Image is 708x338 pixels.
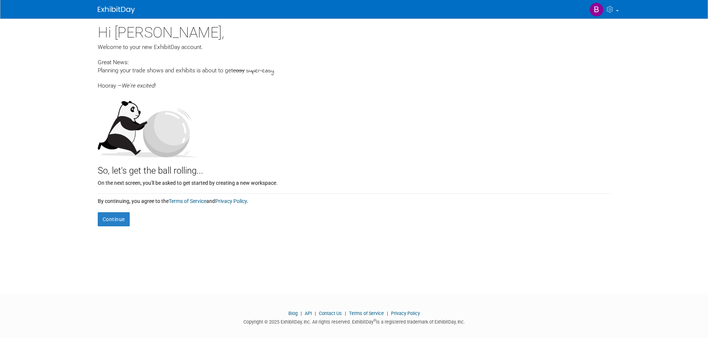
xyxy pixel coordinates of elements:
[246,67,274,75] span: super-easy
[98,212,130,226] button: Continue
[385,311,390,316] span: |
[98,58,611,66] div: Great News:
[98,177,611,187] div: On the next screen, you'll be asked to get started by creating a new workspace.
[122,82,156,89] span: We're excited!
[98,194,611,205] div: By continuing, you agree to the and .
[299,311,304,316] span: |
[349,311,384,316] a: Terms of Service
[589,3,604,17] img: brent friesen
[215,198,247,204] a: Privacy Policy
[374,318,376,322] sup: ®
[288,311,298,316] a: Blog
[98,75,611,90] div: Hooray —
[391,311,420,316] a: Privacy Policy
[313,311,318,316] span: |
[169,198,206,204] a: Terms of Service
[98,19,611,43] div: Hi [PERSON_NAME],
[305,311,312,316] a: API
[319,311,342,316] a: Contact Us
[98,6,135,14] img: ExhibitDay
[98,93,198,157] img: Let's get the ball rolling
[98,157,611,177] div: So, let's get the ball rolling...
[98,66,611,75] div: Planning your trade shows and exhibits is about to get .
[98,43,611,51] div: Welcome to your new ExhibitDay account.
[343,311,348,316] span: |
[233,67,245,74] span: easy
